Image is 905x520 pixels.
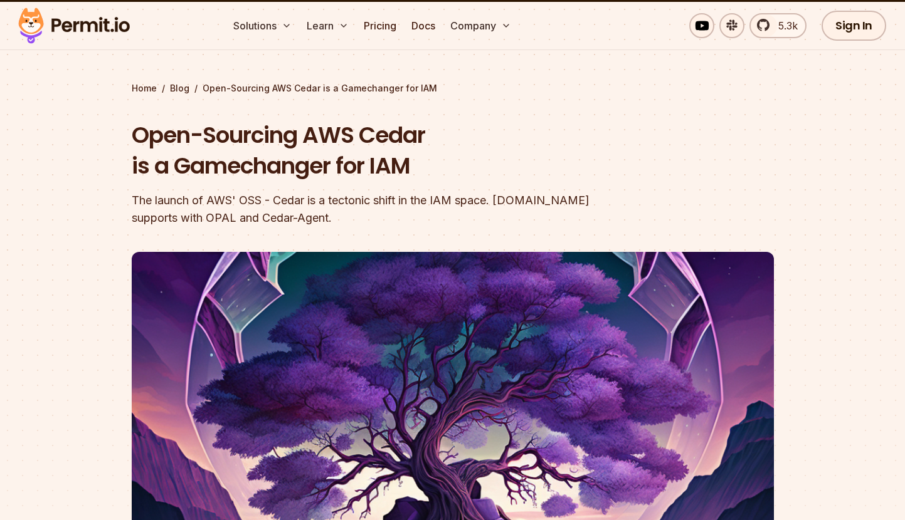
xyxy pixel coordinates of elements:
div: The launch of AWS' OSS - Cedar is a tectonic shift in the IAM space. [DOMAIN_NAME] supports with ... [132,192,613,227]
img: Permit logo [13,4,135,47]
a: 5.3k [749,13,807,38]
button: Learn [302,13,354,38]
button: Company [445,13,516,38]
a: Sign In [822,11,886,41]
span: 5.3k [771,18,798,33]
button: Solutions [228,13,297,38]
h1: Open-Sourcing AWS Cedar is a Gamechanger for IAM [132,120,613,182]
a: Pricing [359,13,401,38]
div: / / [132,82,774,95]
a: Blog [170,82,189,95]
a: Home [132,82,157,95]
a: Docs [406,13,440,38]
